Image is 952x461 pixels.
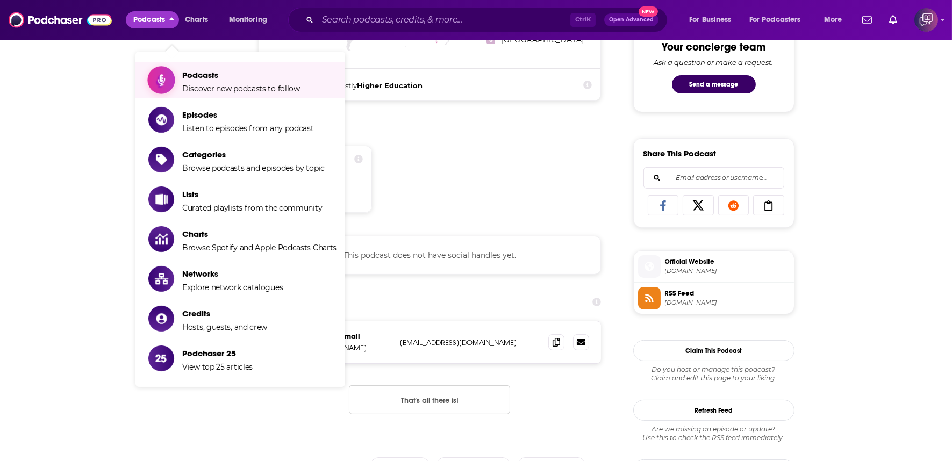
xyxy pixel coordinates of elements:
[9,10,112,30] img: Podchaser - Follow, Share and Rate Podcasts
[633,365,794,374] span: Do you host or manage this podcast?
[182,110,314,120] span: Episodes
[633,425,794,442] div: Are we missing an episode or update? Use this to check the RSS feed immediately.
[182,283,283,292] span: Explore network catalogues
[753,195,784,215] a: Copy Link
[133,12,165,27] span: Podcasts
[182,163,325,173] span: Browse podcasts and episodes by topic
[318,11,570,28] input: Search podcasts, credits, & more...
[638,255,790,278] a: Official Website[DOMAIN_NAME]
[182,308,267,319] span: Credits
[182,189,322,199] span: Lists
[648,195,679,215] a: Share on Facebook
[638,287,790,309] a: RSS Feed[DOMAIN_NAME]
[633,340,794,361] button: Claim This Podcast
[682,11,745,28] button: open menu
[182,70,300,80] span: Podcasts
[182,84,300,93] span: Discover new podcasts to follow
[643,148,717,159] h3: Share This Podcast
[182,203,322,213] span: Curated playlists from the community
[824,12,842,27] span: More
[662,40,765,54] div: Your concierge team
[914,8,938,32] img: User Profile
[570,13,596,27] span: Ctrl K
[182,348,253,358] span: Podchaser 25
[221,11,281,28] button: open menu
[182,149,325,160] span: Categories
[665,289,790,298] span: RSS Feed
[665,267,790,275] span: lawmanity.pinecast.co
[742,11,817,28] button: open menu
[182,243,337,253] span: Browse Spotify and Apple Podcasts Charts
[633,365,794,383] div: Claim and edit this page to your liking.
[357,81,423,90] span: Higher Education
[182,322,267,332] span: Hosts, guests, and crew
[654,58,774,67] div: Ask a question or make a request.
[229,12,267,27] span: Monitoring
[185,12,208,27] span: Charts
[914,8,938,32] button: Show profile menu
[653,168,775,188] input: Email address or username...
[400,338,540,347] p: [EMAIL_ADDRESS][DOMAIN_NAME]
[604,13,658,26] button: Open AdvancedNew
[259,221,602,232] h2: Socials
[609,17,654,23] span: Open Advanced
[126,11,179,28] button: close menu
[858,11,876,29] a: Show notifications dropdown
[672,75,756,93] button: Send a message
[502,35,584,45] span: [GEOGRAPHIC_DATA]
[633,400,794,421] button: Refresh Feed
[259,127,593,137] h2: Content
[718,195,749,215] a: Share on Reddit
[298,8,678,32] div: Search podcasts, credits, & more...
[683,195,714,215] a: Share on X/Twitter
[749,12,801,27] span: For Podcasters
[182,269,283,279] span: Networks
[689,12,732,27] span: For Business
[639,6,658,17] span: New
[259,236,602,275] div: This podcast does not have social handles yet.
[665,299,790,307] span: pinecast.com
[643,167,784,189] div: Search followers
[182,124,314,133] span: Listen to episodes from any podcast
[817,11,856,28] button: open menu
[885,11,901,29] a: Show notifications dropdown
[178,11,214,28] a: Charts
[182,362,253,372] span: View top 25 articles
[182,229,337,239] span: Charts
[914,8,938,32] span: Logged in as corioliscompany
[349,385,510,414] button: Nothing here.
[665,257,790,266] span: Official Website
